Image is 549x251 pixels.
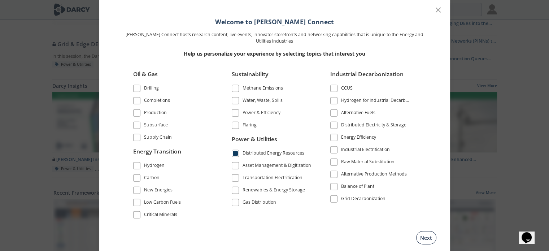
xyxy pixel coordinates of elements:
[341,134,376,142] div: Energy Efficiency
[330,70,411,83] div: Industrial Decarbonization
[144,134,172,142] div: Supply Chain
[144,174,160,183] div: Carbon
[133,70,214,83] div: Oil & Gas
[232,135,313,149] div: Power & Utilities
[243,162,311,171] div: Asset Management & Digitization
[243,121,257,130] div: Flaring
[341,146,390,155] div: Industrial Electrification
[144,187,173,195] div: New Energies
[341,109,375,118] div: Alternative Fuels
[243,187,305,195] div: Renewables & Energy Storage
[341,158,395,167] div: Raw Material Substitution
[133,147,214,161] div: Energy Transition
[416,231,436,244] button: Next
[341,121,406,130] div: Distributed Electricity & Storage
[144,162,165,171] div: Hydrogen
[144,199,181,208] div: Low Carbon Fuels
[243,174,302,183] div: Transportation Electrification
[243,97,283,105] div: Water, Waste, Spills
[243,150,304,159] div: Distributed Energy Resources
[341,183,374,191] div: Balance of Plant
[123,17,426,26] h1: Welcome to [PERSON_NAME] Connect
[144,85,159,93] div: Drilling
[144,109,167,118] div: Production
[341,85,353,93] div: CCUS
[144,211,177,220] div: Critical Minerals
[144,97,170,105] div: Completions
[232,70,313,83] div: Sustainability
[144,121,168,130] div: Subsurface
[243,85,283,93] div: Methane Emissions
[341,195,385,204] div: Grid Decarbonization
[341,97,411,105] div: Hydrogen for Industrial Decarbonization
[519,222,542,244] iframe: chat widget
[123,31,426,44] p: [PERSON_NAME] Connect hosts research content, live events, innovator storefronts and networking c...
[341,170,407,179] div: Alternative Production Methods
[243,199,276,208] div: Gas Distribution
[243,109,280,118] div: Power & Efficiency
[123,49,426,57] p: Help us personalize your experience by selecting topics that interest you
